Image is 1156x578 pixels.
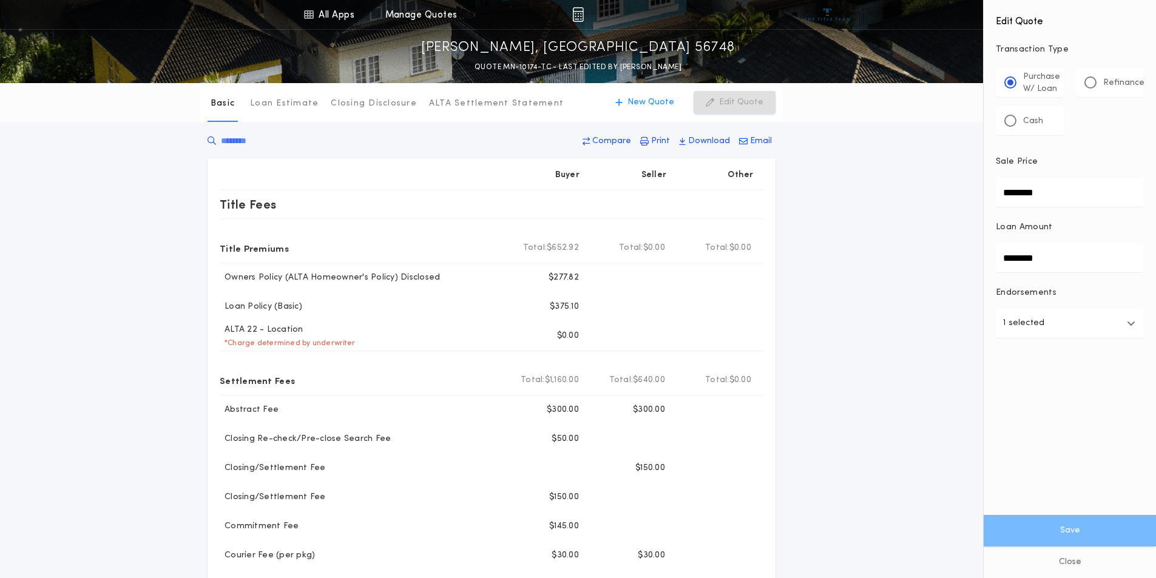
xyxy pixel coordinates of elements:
span: $1,160.00 [545,374,579,386]
p: $150.00 [549,491,579,503]
p: Edit Quote [719,96,763,109]
input: Sale Price [996,178,1144,207]
p: 1 selected [1003,316,1044,331]
p: ALTA Settlement Statement [429,98,564,110]
button: New Quote [603,91,686,114]
p: $30.00 [638,549,665,562]
p: Compare [592,135,631,147]
p: Title Fees [220,195,277,214]
button: Email [735,130,776,152]
p: Sale Price [996,156,1038,168]
b: Total: [619,242,643,254]
span: $0.00 [729,242,751,254]
button: Download [675,130,734,152]
button: Edit Quote [694,91,776,114]
p: Settlement Fees [220,371,295,390]
b: Total: [705,242,729,254]
p: Refinance [1103,77,1144,89]
p: Other [728,169,754,181]
p: Purchase W/ Loan [1023,71,1060,95]
p: $150.00 [635,462,665,474]
p: Owners Policy (ALTA Homeowner's Policy) Disclosed [220,272,440,284]
p: New Quote [627,96,674,109]
p: Download [688,135,730,147]
p: [PERSON_NAME], [GEOGRAPHIC_DATA] 56748 [421,38,735,58]
p: QUOTE MN-10174-TC - LAST EDITED BY [PERSON_NAME] [475,61,681,73]
p: Email [750,135,772,147]
p: $300.00 [547,404,579,416]
p: Commitment Fee [220,520,299,533]
p: Closing Disclosure [331,98,417,110]
p: Loan Policy (Basic) [220,301,302,313]
p: Title Premiums [220,238,289,258]
p: $0.00 [557,330,579,342]
button: Close [984,546,1156,578]
button: Print [637,130,674,152]
input: Loan Amount [996,243,1144,272]
p: Buyer [555,169,580,181]
p: ALTA 22 - Location [220,324,303,336]
p: $30.00 [552,549,579,562]
p: $375.10 [550,301,579,313]
p: Closing/Settlement Fee [220,462,326,474]
p: $277.82 [549,272,579,284]
button: Save [984,515,1156,546]
p: Transaction Type [996,44,1144,56]
b: Total: [705,374,729,386]
p: Courier Fee (per pkg) [220,549,315,562]
span: $0.00 [643,242,665,254]
p: Cash [1023,115,1043,127]
h4: Edit Quote [996,7,1144,29]
p: $145.00 [549,520,579,533]
img: img [572,7,584,22]
p: Basic [211,98,235,110]
b: Total: [609,374,634,386]
p: Closing/Settlement Fee [220,491,326,503]
p: Closing Re-check/Pre-close Search Fee [220,433,391,445]
p: $300.00 [633,404,665,416]
span: $652.92 [547,242,579,254]
p: Loan Amount [996,221,1053,234]
span: $0.00 [729,374,751,386]
p: * Charge determined by underwriter [220,338,355,348]
button: 1 selected [996,309,1144,338]
b: Total: [521,374,545,386]
p: Endorsements [996,287,1144,299]
b: Total: [523,242,547,254]
p: Seller [641,169,667,181]
p: Loan Estimate [250,98,319,110]
p: $50.00 [552,433,579,445]
p: Print [651,135,670,147]
span: $640.00 [633,374,665,386]
p: Abstract Fee [220,404,279,416]
button: Compare [579,130,635,152]
img: vs-icon [805,8,850,21]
